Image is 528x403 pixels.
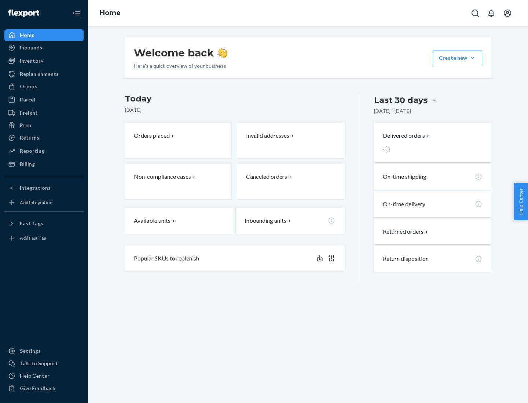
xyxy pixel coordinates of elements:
[4,68,84,80] a: Replenishments
[100,9,121,17] a: Home
[20,220,43,227] div: Fast Tags
[4,132,84,144] a: Returns
[125,106,344,114] p: [DATE]
[4,182,84,194] button: Integrations
[125,93,344,105] h3: Today
[20,184,51,192] div: Integrations
[237,123,344,158] button: Invalid addresses
[245,217,286,225] p: Inbounding units
[8,10,39,17] img: Flexport logo
[374,107,411,115] p: [DATE] - [DATE]
[4,218,84,229] button: Fast Tags
[20,83,37,90] div: Orders
[246,173,287,181] p: Canceled orders
[20,96,35,103] div: Parcel
[134,173,191,181] p: Non-compliance cases
[217,48,227,58] img: hand-wave emoji
[20,199,52,206] div: Add Integration
[4,42,84,53] a: Inbounds
[20,235,46,241] div: Add Fast Tag
[125,123,231,158] button: Orders placed
[20,57,43,64] div: Inventory
[468,6,483,21] button: Open Search Box
[20,147,44,155] div: Reporting
[383,173,426,181] p: On-time shipping
[20,372,49,380] div: Help Center
[4,29,84,41] a: Home
[134,217,170,225] p: Available units
[4,358,84,369] button: Talk to Support
[4,382,84,394] button: Give Feedback
[246,132,289,140] p: Invalid addresses
[4,94,84,106] a: Parcel
[4,145,84,157] a: Reporting
[383,132,431,140] button: Delivered orders
[4,119,84,131] a: Prep
[374,95,428,106] div: Last 30 days
[514,183,528,220] button: Help Center
[20,122,31,129] div: Prep
[134,62,227,70] p: Here’s a quick overview of your business
[383,255,429,263] p: Return disposition
[134,46,227,59] h1: Welcome back
[433,51,482,65] button: Create new
[134,132,170,140] p: Orders placed
[134,254,199,263] p: Popular SKUs to replenish
[4,370,84,382] a: Help Center
[125,208,233,234] button: Available units
[4,158,84,170] a: Billing
[4,345,84,357] a: Settings
[4,232,84,244] a: Add Fast Tag
[20,44,42,51] div: Inbounds
[4,55,84,67] a: Inventory
[20,134,39,141] div: Returns
[484,6,499,21] button: Open notifications
[20,160,35,168] div: Billing
[20,70,59,78] div: Replenishments
[236,208,344,234] button: Inbounding units
[125,164,231,199] button: Non-compliance cases
[383,228,429,236] button: Returned orders
[20,347,41,355] div: Settings
[20,360,58,367] div: Talk to Support
[69,6,84,21] button: Close Navigation
[20,109,38,117] div: Freight
[383,200,425,208] p: On-time delivery
[94,3,126,24] ol: breadcrumbs
[4,81,84,92] a: Orders
[4,197,84,208] a: Add Integration
[20,32,34,39] div: Home
[4,107,84,119] a: Freight
[500,6,515,21] button: Open account menu
[20,385,55,392] div: Give Feedback
[237,164,344,199] button: Canceled orders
